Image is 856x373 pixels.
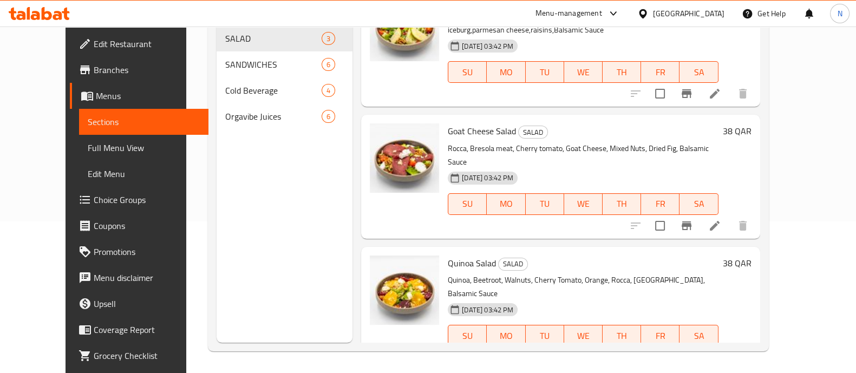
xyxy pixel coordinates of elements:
[708,219,721,232] a: Edit menu item
[94,323,200,336] span: Coverage Report
[94,271,200,284] span: Menu disclaimer
[448,142,718,169] p: Rocca, Bresola meat, Cherry tomato, Goat Cheese, Mixed Nuts, Dried Fig, Balsamic Sauce
[217,25,352,51] div: SALAD3
[458,41,518,51] span: [DATE] 03:42 PM
[603,193,641,215] button: TH
[453,64,482,80] span: SU
[498,258,528,271] div: SALAD
[564,193,603,215] button: WE
[684,64,714,80] span: SA
[526,61,564,83] button: TU
[684,328,714,344] span: SA
[70,31,208,57] a: Edit Restaurant
[641,325,679,346] button: FR
[487,325,525,346] button: MO
[526,325,564,346] button: TU
[730,213,756,239] button: delete
[607,64,637,80] span: TH
[453,196,482,212] span: SU
[518,126,548,139] div: SALAD
[487,193,525,215] button: MO
[94,37,200,50] span: Edit Restaurant
[530,64,560,80] span: TU
[603,325,641,346] button: TH
[217,51,352,77] div: SANDWICHES6
[649,214,671,237] span: Select to update
[603,61,641,83] button: TH
[370,123,439,193] img: Goat Cheese Salad
[535,7,602,20] div: Menu-management
[70,239,208,265] a: Promotions
[645,64,675,80] span: FR
[225,110,322,123] span: Orgavibe Juices
[70,343,208,369] a: Grocery Checklist
[79,109,208,135] a: Sections
[96,89,200,102] span: Menus
[448,255,496,271] span: Quinoa Salad
[674,213,700,239] button: Branch-specific-item
[94,297,200,310] span: Upsell
[530,328,560,344] span: TU
[70,57,208,83] a: Branches
[94,219,200,232] span: Coupons
[653,8,724,19] div: [GEOGRAPHIC_DATA]
[70,291,208,317] a: Upsell
[679,61,718,83] button: SA
[88,167,200,180] span: Edit Menu
[684,196,714,212] span: SA
[94,193,200,206] span: Choice Groups
[645,196,675,212] span: FR
[645,328,675,344] span: FR
[217,103,352,129] div: Orgavibe Juices6
[88,115,200,128] span: Sections
[70,317,208,343] a: Coverage Report
[679,325,718,346] button: SA
[723,123,752,139] h6: 38 QAR
[491,328,521,344] span: MO
[448,273,718,300] p: Quinoa, Beetroot, Walnuts, Cherry Tomato, Orange, Rocca, [GEOGRAPHIC_DATA], Balsamic Sauce
[94,349,200,362] span: Grocery Checklist
[370,256,439,325] img: Quinoa Salad
[322,32,335,45] div: items
[708,87,721,100] a: Edit menu item
[530,196,560,212] span: TU
[322,60,335,70] span: 6
[217,21,352,134] nav: Menu sections
[519,126,547,139] span: SALAD
[225,32,322,45] span: SALAD
[322,112,335,122] span: 6
[569,196,598,212] span: WE
[70,265,208,291] a: Menu disclaimer
[837,8,842,19] span: N
[70,213,208,239] a: Coupons
[79,135,208,161] a: Full Menu View
[458,305,518,315] span: [DATE] 03:42 PM
[730,81,756,107] button: delete
[448,193,487,215] button: SU
[70,187,208,213] a: Choice Groups
[499,258,527,270] span: SALAD
[88,141,200,154] span: Full Menu View
[569,328,598,344] span: WE
[564,61,603,83] button: WE
[94,245,200,258] span: Promotions
[491,196,521,212] span: MO
[448,325,487,346] button: SU
[641,193,679,215] button: FR
[79,161,208,187] a: Edit Menu
[607,196,637,212] span: TH
[225,58,322,71] span: SANDWICHES
[225,84,322,97] span: Cold Beverage
[674,81,700,107] button: Branch-specific-item
[526,193,564,215] button: TU
[322,58,335,71] div: items
[70,83,208,109] a: Menus
[217,77,352,103] div: Cold Beverage4
[322,110,335,123] div: items
[458,173,518,183] span: [DATE] 03:42 PM
[564,325,603,346] button: WE
[448,61,487,83] button: SU
[453,328,482,344] span: SU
